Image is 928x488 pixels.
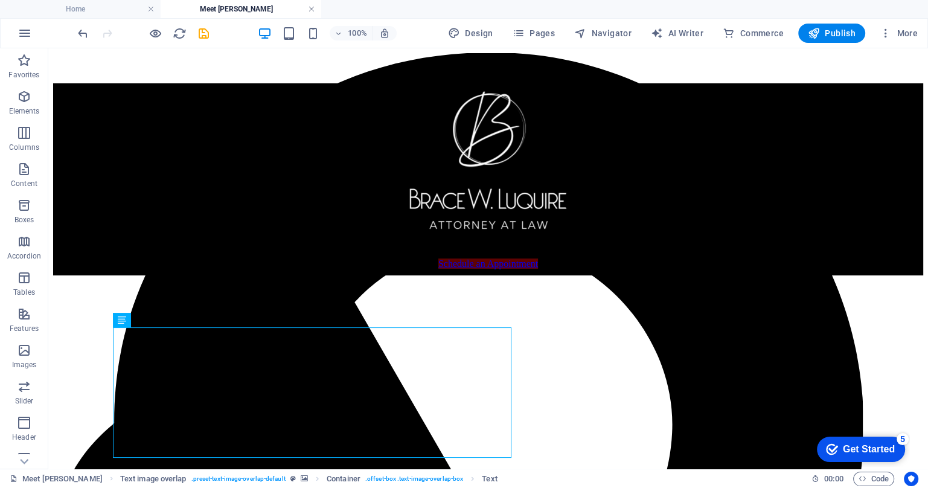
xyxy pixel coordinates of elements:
span: Pages [513,27,555,39]
span: Design [448,27,493,39]
span: Click to select. Double-click to edit [482,472,497,486]
i: Reload page [173,27,187,40]
p: Accordion [7,251,41,261]
button: 100% [330,26,373,40]
span: . preset-text-image-overlap-default [191,472,286,486]
span: Code [859,472,889,486]
button: reload [172,26,187,40]
button: AI Writer [646,24,708,43]
p: Favorites [8,70,39,80]
i: This element is a customizable preset [290,475,296,482]
h4: Meet [PERSON_NAME] [161,2,321,16]
p: Content [11,179,37,188]
button: Publish [798,24,865,43]
button: Pages [508,24,560,43]
div: Get Started 5 items remaining, 0% complete [10,6,98,31]
div: Get Started [36,13,88,24]
h6: 100% [348,26,367,40]
div: 5 [89,2,101,14]
span: 00 00 [824,472,843,486]
span: Click to select. Double-click to edit [120,472,187,486]
nav: breadcrumb [120,472,498,486]
h6: Session time [811,472,843,486]
button: Design [443,24,498,43]
button: save [196,26,211,40]
span: More [880,27,918,39]
button: Commerce [718,24,789,43]
span: Navigator [574,27,632,39]
p: Columns [9,143,39,152]
i: This element contains a background [301,475,308,482]
i: Save (Ctrl+S) [197,27,211,40]
span: . offset-box .text-image-overlap-box [365,472,463,486]
p: Images [12,360,37,370]
div: Design (Ctrl+Alt+Y) [443,24,498,43]
button: Navigator [569,24,636,43]
button: Code [853,472,894,486]
p: Slider [15,396,34,406]
p: Elements [9,106,40,116]
i: On resize automatically adjust zoom level to fit chosen device. [379,28,390,39]
p: Header [12,432,36,442]
span: AI Writer [651,27,703,39]
button: undo [75,26,90,40]
span: Commerce [723,27,784,39]
p: Tables [13,287,35,297]
span: Click to select. Double-click to edit [327,472,360,486]
i: Undo: Change text (Ctrl+Z) [76,27,90,40]
a: Click to cancel selection. Double-click to open Pages [10,472,103,486]
span: : [833,474,834,483]
button: Usercentrics [904,472,918,486]
p: Boxes [14,215,34,225]
button: More [875,24,923,43]
button: Click here to leave preview mode and continue editing [148,26,162,40]
span: Publish [808,27,856,39]
p: Features [10,324,39,333]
